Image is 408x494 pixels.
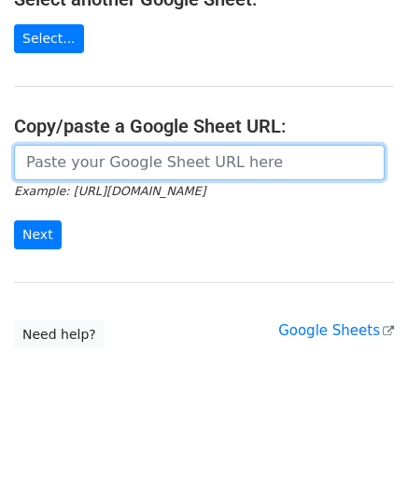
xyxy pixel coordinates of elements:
a: Need help? [14,320,105,349]
iframe: Chat Widget [315,404,408,494]
input: Next [14,220,62,249]
a: Google Sheets [278,322,394,339]
input: Paste your Google Sheet URL here [14,145,385,180]
a: Select... [14,24,84,53]
h4: Copy/paste a Google Sheet URL: [14,115,394,137]
small: Example: [URL][DOMAIN_NAME] [14,184,205,198]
